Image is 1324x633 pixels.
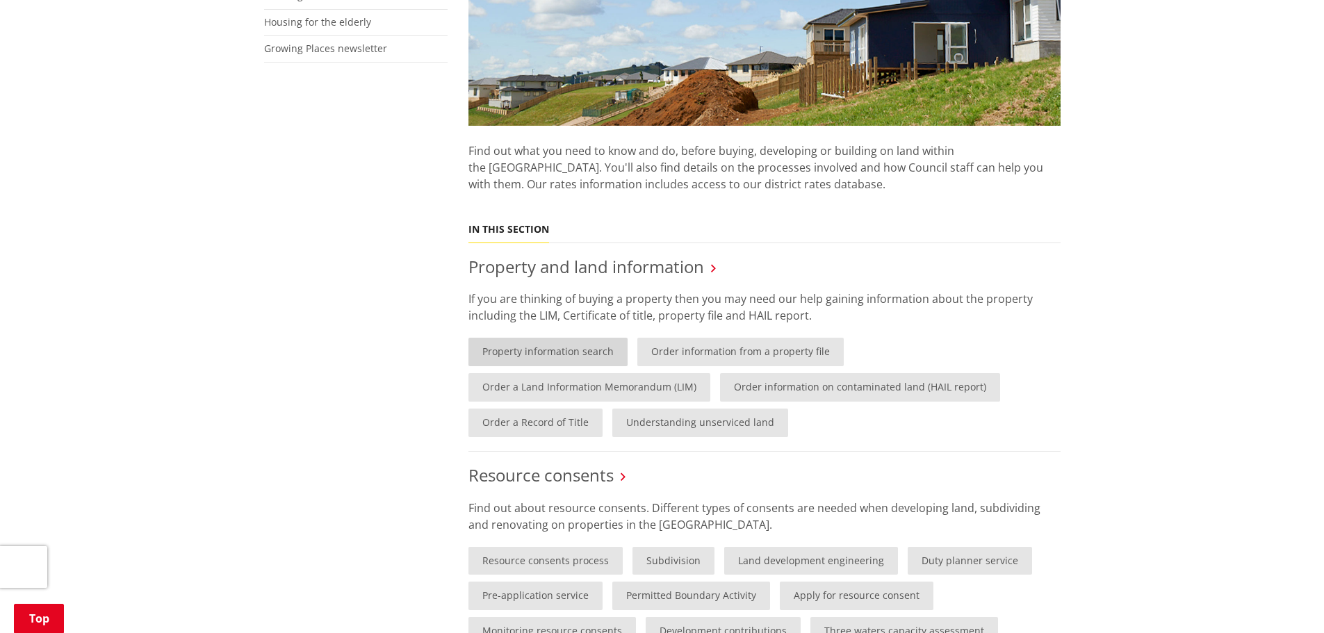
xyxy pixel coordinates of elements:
[468,224,549,236] h5: In this section
[468,409,603,437] a: Order a Record of Title
[1260,575,1310,625] iframe: Messenger Launcher
[468,338,628,366] a: Property information search
[724,547,898,575] a: Land development engineering
[637,338,844,366] a: Order information from a property file
[468,290,1061,324] p: If you are thinking of buying a property then you may need our help gaining information about the...
[612,409,788,437] a: Understanding unserviced land
[632,547,714,575] a: Subdivision
[612,582,770,610] a: Permitted Boundary Activity
[908,547,1032,575] a: Duty planner service
[468,255,704,278] a: Property and land information
[468,126,1061,209] p: Find out what you need to know and do, before buying, developing or building on land within the [...
[468,500,1061,533] p: Find out about resource consents. Different types of consents are needed when developing land, su...
[780,582,933,610] a: Apply for resource consent
[264,42,387,55] a: Growing Places newsletter
[14,604,64,633] a: Top
[468,547,623,575] a: Resource consents process
[468,463,614,486] a: Resource consents
[468,582,603,610] a: Pre-application service
[720,373,1000,402] a: Order information on contaminated land (HAIL report)
[264,15,371,28] a: Housing for the elderly
[468,373,710,402] a: Order a Land Information Memorandum (LIM)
